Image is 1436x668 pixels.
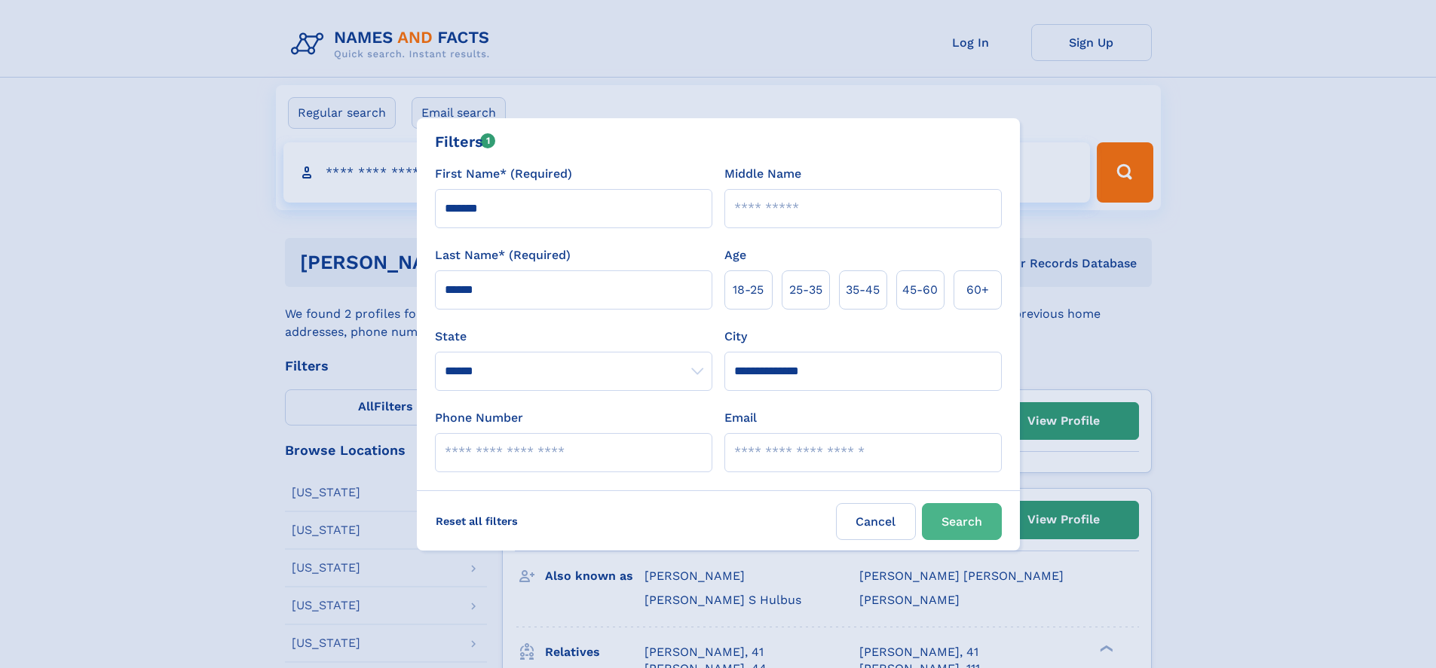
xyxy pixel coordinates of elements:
[724,246,746,264] label: Age
[435,409,523,427] label: Phone Number
[902,281,938,299] span: 45‑60
[966,281,989,299] span: 60+
[435,328,712,346] label: State
[435,246,571,264] label: Last Name* (Required)
[846,281,880,299] span: 35‑45
[435,130,496,153] div: Filters
[836,503,916,540] label: Cancel
[733,281,764,299] span: 18‑25
[789,281,822,299] span: 25‑35
[426,503,528,539] label: Reset all filters
[435,165,572,183] label: First Name* (Required)
[724,409,757,427] label: Email
[724,165,801,183] label: Middle Name
[922,503,1002,540] button: Search
[724,328,747,346] label: City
